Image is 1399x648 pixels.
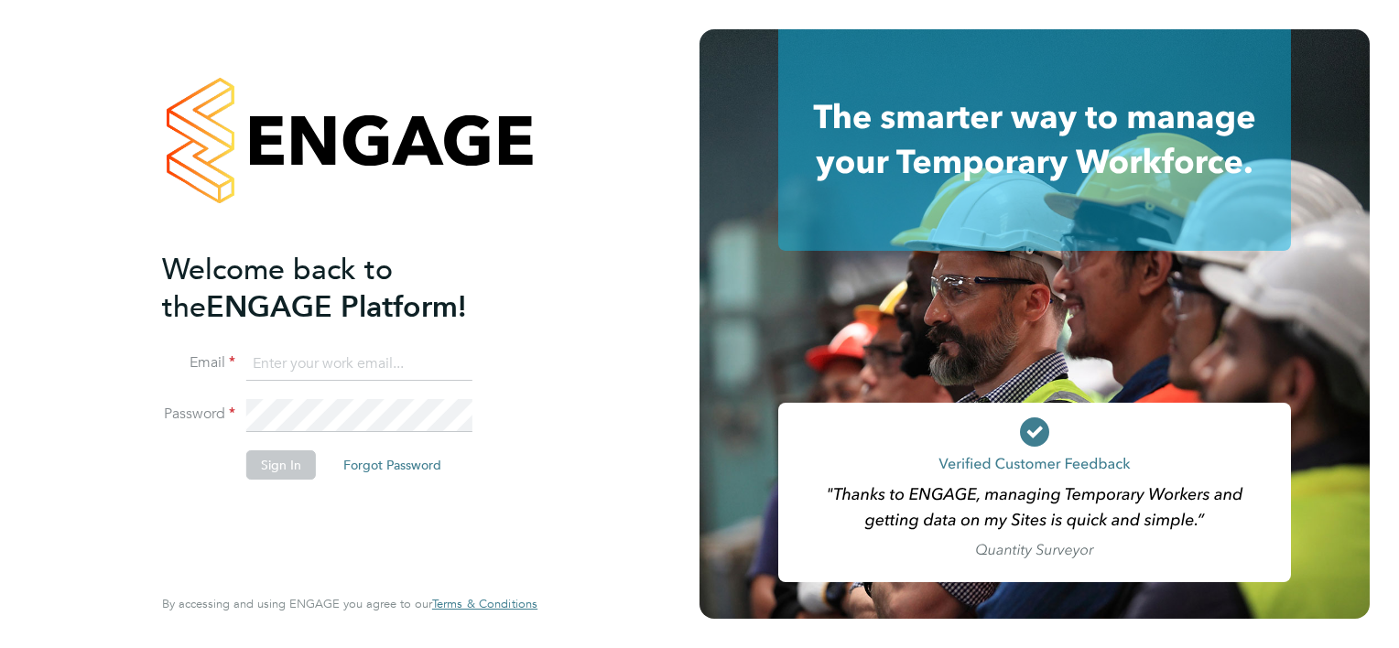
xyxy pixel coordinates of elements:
[162,353,235,373] label: Email
[162,596,537,611] span: By accessing and using ENGAGE you agree to our
[329,450,456,480] button: Forgot Password
[246,450,316,480] button: Sign In
[432,596,537,611] span: Terms & Conditions
[246,348,472,381] input: Enter your work email...
[432,597,537,611] a: Terms & Conditions
[162,251,519,326] h2: ENGAGE Platform!
[162,252,393,325] span: Welcome back to the
[162,405,235,424] label: Password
